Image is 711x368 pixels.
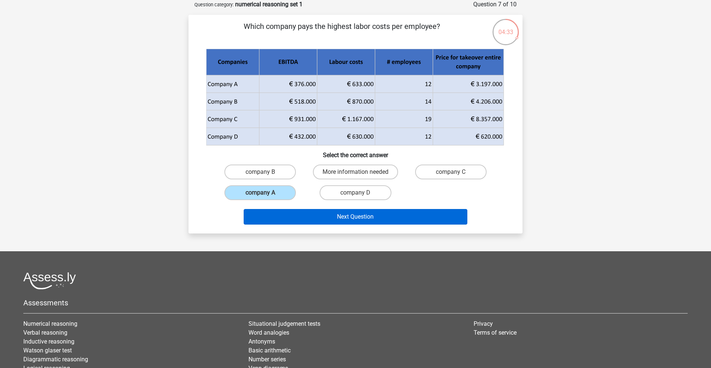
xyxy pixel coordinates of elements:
a: Terms of service [474,329,517,336]
button: Next Question [244,209,468,225]
a: Basic arithmetic [248,347,291,354]
a: Numerical reasoning [23,320,77,327]
label: company C [415,165,487,179]
label: company A [224,185,296,200]
h6: Select the correct answer [200,146,511,159]
a: Diagrammatic reasoning [23,356,88,363]
img: Assessly logo [23,272,76,289]
a: Privacy [474,320,493,327]
a: Word analogies [248,329,289,336]
a: Watson glaser test [23,347,72,354]
a: Verbal reasoning [23,329,67,336]
h5: Assessments [23,298,688,307]
a: Situational judgement tests [248,320,320,327]
strong: numerical reasoning set 1 [235,1,303,8]
a: Antonyms [248,338,275,345]
a: Inductive reasoning [23,338,74,345]
div: 04:33 [492,18,520,37]
label: More information needed [313,165,398,179]
p: Which company pays the highest labor costs per employee? [200,21,483,43]
a: Number series [248,356,286,363]
label: company B [224,165,296,179]
label: company D [320,185,391,200]
small: Question category: [194,2,234,7]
